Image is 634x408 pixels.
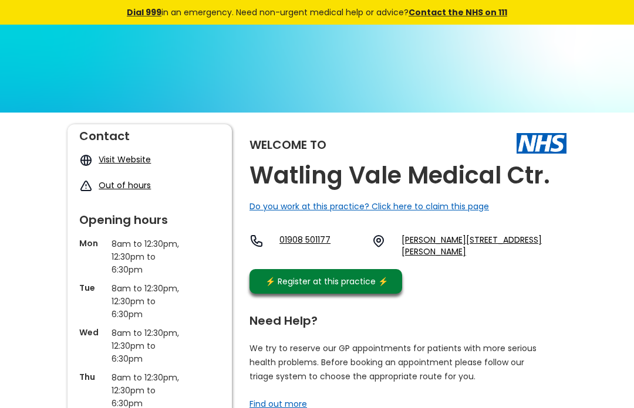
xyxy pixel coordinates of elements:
[249,234,264,248] img: telephone icon
[409,6,507,18] a: Contact the NHS on 111
[127,6,161,18] a: Dial 999
[99,179,151,191] a: Out of hours
[259,275,394,288] div: ⚡️ Register at this practice ⚡️
[112,282,188,321] p: 8am to 12:30pm, 12:30pm to 6:30pm
[249,139,326,151] div: Welcome to
[249,200,489,212] a: Do you work at this practice? Click here to claim this page
[249,341,537,383] p: We try to reserve our GP appointments for patients with more serious health problems. Before book...
[79,208,220,226] div: Opening hours
[99,154,151,165] a: Visit Website
[79,371,106,383] p: Thu
[402,234,566,257] a: [PERSON_NAME][STREET_ADDRESS][PERSON_NAME]
[47,6,587,19] div: in an emergency. Need non-urgent medical help or advice?
[79,124,220,142] div: Contact
[112,237,188,276] p: 8am to 12:30pm, 12:30pm to 6:30pm
[79,282,106,294] p: Tue
[79,179,93,193] img: exclamation icon
[79,237,106,249] p: Mon
[249,269,402,294] a: ⚡️ Register at this practice ⚡️
[112,327,188,365] p: 8am to 12:30pm, 12:30pm to 6:30pm
[372,234,386,248] img: practice location icon
[249,162,550,189] h2: Watling Vale Medical Ctr.
[279,234,362,257] a: 01908 501177
[517,133,566,153] img: The NHS logo
[249,309,555,327] div: Need Help?
[79,327,106,338] p: Wed
[79,154,93,167] img: globe icon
